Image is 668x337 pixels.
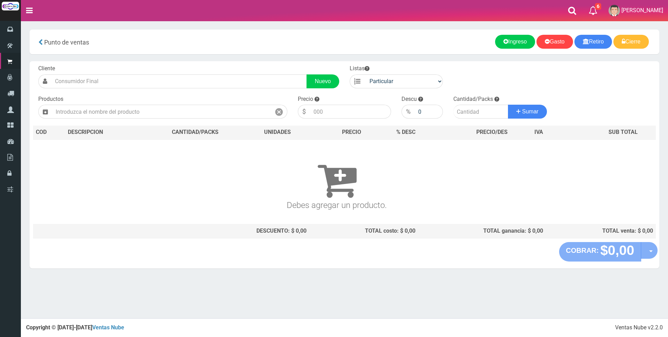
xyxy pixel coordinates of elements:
[92,324,124,331] a: Ventas Nube
[522,109,539,114] span: Sumar
[350,65,369,73] label: Listas
[396,129,415,135] span: % DESC
[307,74,339,88] a: Nuevo
[621,7,663,14] span: [PERSON_NAME]
[401,95,417,103] label: Descu
[421,227,543,235] div: TOTAL ganancia: $ 0,00
[401,105,415,119] div: %
[453,105,508,119] input: Cantidad
[44,39,89,46] span: Punto de ventas
[52,105,271,119] input: Introduzca el nombre del producto
[415,105,443,119] input: 000
[495,35,535,49] a: Ingreso
[609,128,638,136] span: SUB TOTAL
[78,129,103,135] span: CRIPCION
[615,324,663,332] div: Ventas Nube v2.2.0
[600,243,634,258] strong: $0,00
[609,5,620,16] img: User Image
[298,95,313,103] label: Precio
[595,3,601,10] span: 6
[613,35,649,49] a: Cierre
[298,105,310,119] div: $
[559,242,642,262] button: COBRAR: $0,00
[2,2,19,10] img: Logo grande
[310,105,391,119] input: 000
[36,150,638,210] h3: Debes agregar un producto.
[312,227,416,235] div: TOTAL costo: $ 0,00
[508,105,547,119] button: Sumar
[566,247,599,254] strong: COBRAR:
[534,129,543,135] span: IVA
[38,95,63,103] label: Productos
[33,126,65,139] th: COD
[549,227,653,235] div: TOTAL venta: $ 0,00
[51,74,307,88] input: Consumidor Final
[453,95,493,103] label: Cantidad/Packs
[574,35,612,49] a: Retiro
[144,126,246,139] th: CANTIDAD/PACKS
[65,126,144,139] th: DES
[476,129,508,135] span: PRECIO/DES
[342,128,361,136] span: PRECIO
[38,65,55,73] label: Cliente
[246,126,309,139] th: UNIDADES
[536,35,573,49] a: Gasto
[147,227,307,235] div: DESCUENTO: $ 0,00
[26,324,124,331] strong: Copyright © [DATE]-[DATE]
